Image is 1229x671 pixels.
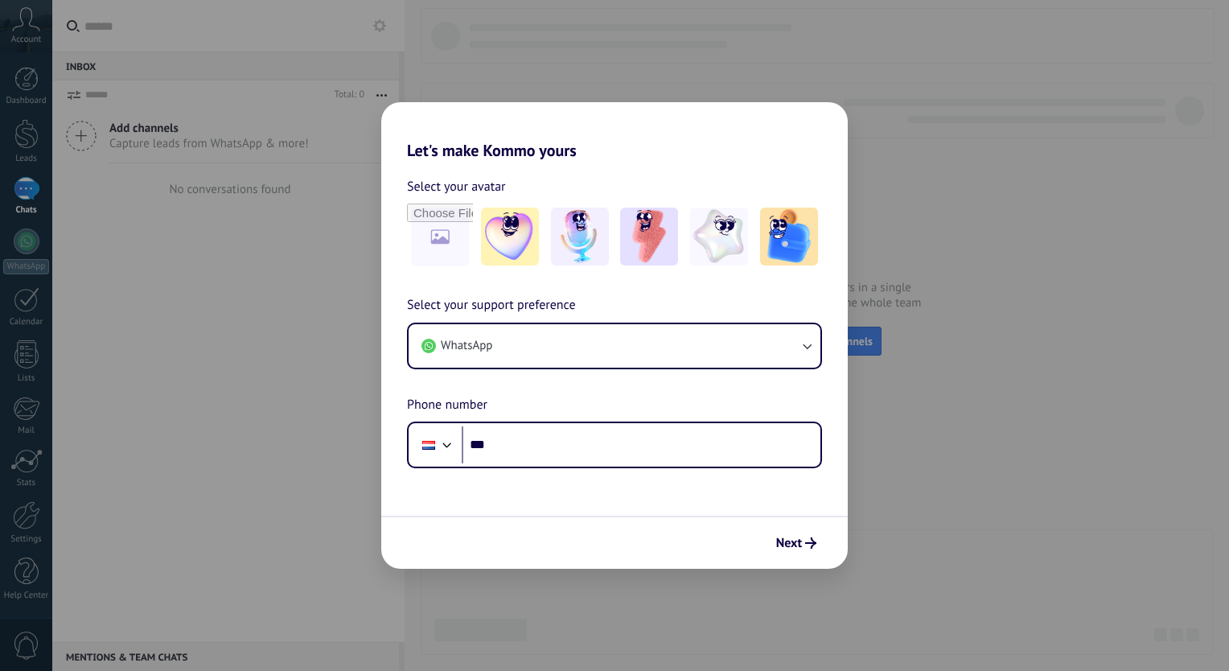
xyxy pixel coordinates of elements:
img: -2.jpeg [551,208,609,266]
button: WhatsApp [409,324,820,368]
img: -4.jpeg [690,208,748,266]
img: -3.jpeg [620,208,678,266]
div: Netherlands: + 31 [413,428,444,462]
span: Select your support preference [407,295,576,316]
span: WhatsApp [441,338,492,354]
img: -1.jpeg [481,208,539,266]
h2: Let's make Kommo yours [381,102,848,160]
span: Select your avatar [407,176,506,197]
button: Next [769,529,824,557]
img: -5.jpeg [760,208,818,266]
span: Phone number [407,395,487,416]
span: Next [776,537,802,549]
